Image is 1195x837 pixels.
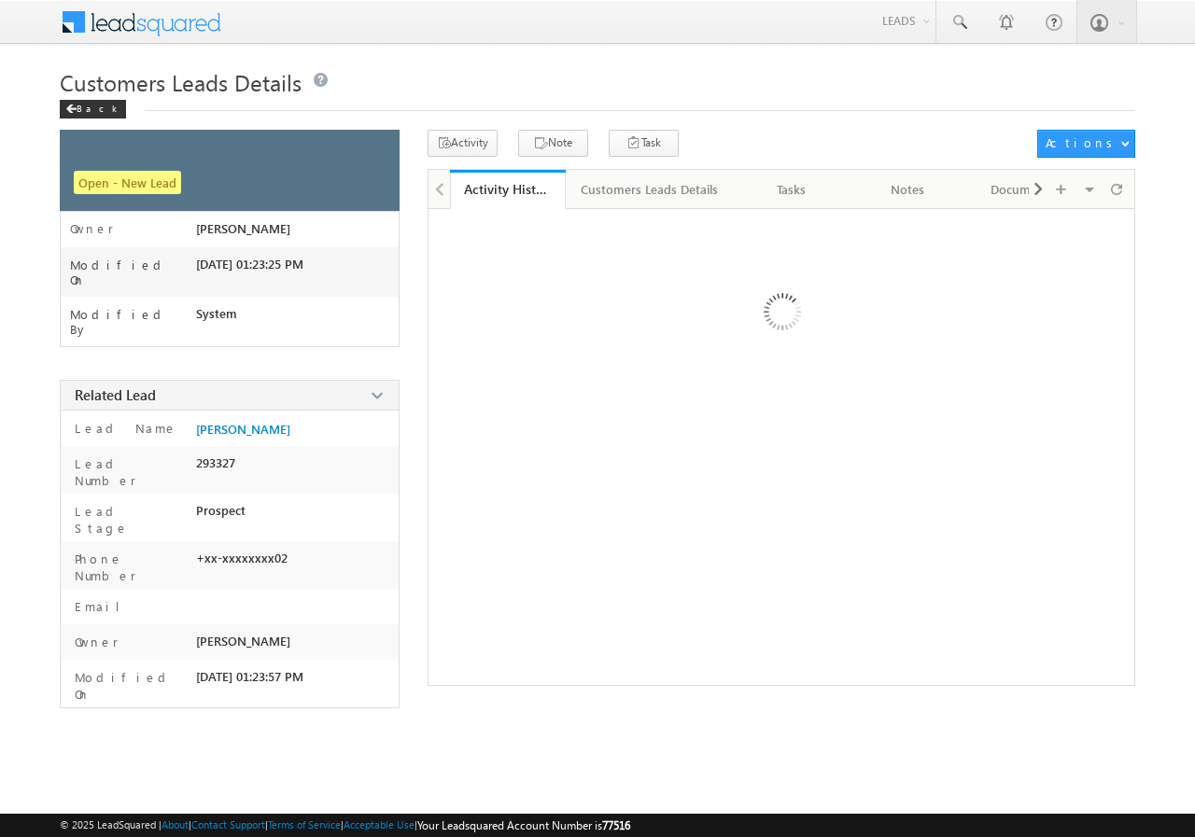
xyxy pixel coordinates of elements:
a: Terms of Service [268,818,341,830]
span: +xx-xxxxxxxx02 [196,551,288,565]
label: Lead Number [70,455,188,489]
span: 293327 [196,455,235,470]
span: [PERSON_NAME] [196,221,290,236]
label: Lead Name [70,420,177,437]
span: Prospect [196,503,246,518]
a: Customers Leads Details [566,170,735,209]
label: Phone Number [70,551,188,584]
span: 77516 [602,818,630,832]
span: [DATE] 01:23:25 PM [196,257,303,272]
label: Lead Stage [70,503,188,537]
span: Customers Leads Details [60,67,302,97]
div: Documents [981,178,1065,201]
img: Loading ... [684,218,878,412]
span: Open - New Lead [74,171,181,194]
li: Activity History [450,170,566,207]
a: Activity History [450,170,566,209]
span: Your Leadsquared Account Number is [417,818,630,832]
div: Notes [865,178,949,201]
span: © 2025 LeadSquared | | | | | [60,816,630,834]
button: Activity [428,130,498,157]
a: Acceptable Use [344,818,415,830]
label: Modified On [70,669,188,703]
a: [PERSON_NAME] [196,422,290,437]
div: Customers Leads Details [581,178,718,201]
span: [PERSON_NAME] [196,634,290,649]
span: Related Lead [75,385,156,404]
label: Modified By [70,307,196,337]
div: Actions [1046,134,1119,151]
button: Task [609,130,679,157]
a: About [162,818,189,830]
a: Notes [851,170,966,209]
button: Actions [1037,130,1135,158]
a: Documents [966,170,1082,209]
label: Owner [70,634,119,650]
div: Back [60,100,126,119]
span: [DATE] 01:23:57 PM [196,669,303,684]
button: Note [518,130,588,157]
a: Tasks [735,170,851,209]
label: Owner [70,221,114,236]
div: Tasks [750,178,834,201]
label: Email [70,598,134,615]
div: Activity History [464,180,552,198]
span: System [196,306,237,321]
label: Modified On [70,258,196,287]
a: Contact Support [191,818,265,830]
